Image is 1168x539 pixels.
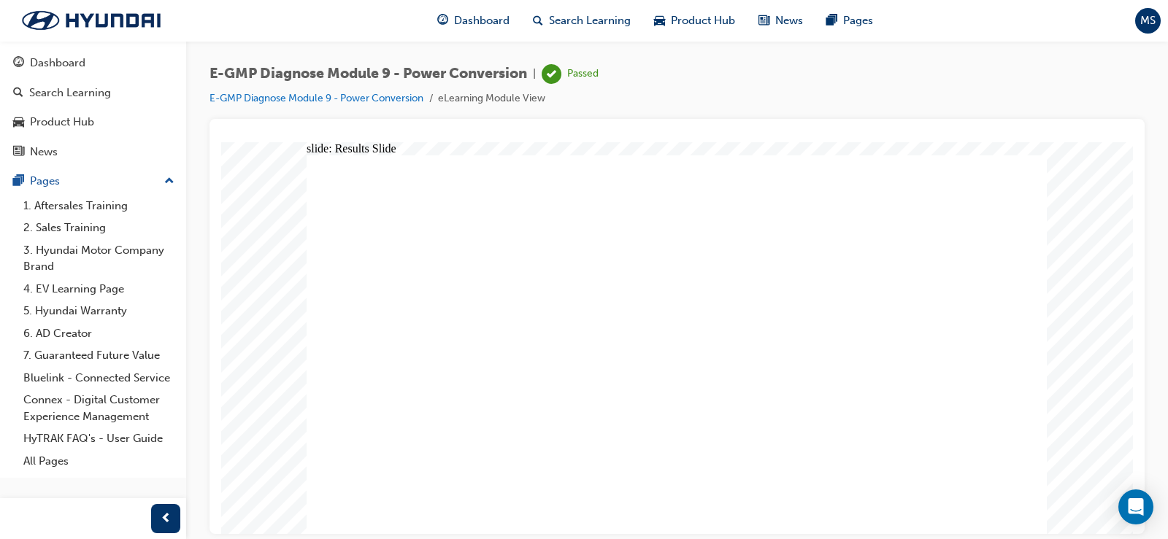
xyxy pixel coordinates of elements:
[521,6,642,36] a: search-iconSearch Learning
[6,47,180,168] button: DashboardSearch LearningProduct HubNews
[826,12,837,30] span: pages-icon
[6,109,180,136] a: Product Hub
[13,87,23,100] span: search-icon
[18,367,180,389] a: Bluelink - Connected Service
[30,173,60,190] div: Pages
[454,12,510,29] span: Dashboard
[210,92,423,104] a: E-GMP Diagnose Module 9 - Power Conversion
[30,55,85,71] div: Dashboard
[30,114,94,131] div: Product Hub
[18,195,180,217] a: 1. Aftersales Training
[13,57,24,70] span: guage-icon
[642,6,747,36] a: car-iconProduct Hub
[6,50,180,77] a: Dashboard
[549,12,631,29] span: Search Learning
[18,344,180,367] a: 7. Guaranteed Future Value
[13,146,24,159] span: news-icon
[438,90,545,107] li: eLearning Module View
[6,139,180,166] a: News
[13,116,24,129] span: car-icon
[18,278,180,300] a: 4. EV Learning Page
[6,80,180,106] a: Search Learning
[13,175,24,188] span: pages-icon
[18,239,180,278] a: 3. Hyundai Motor Company Brand
[775,12,803,29] span: News
[1140,12,1156,29] span: MS
[161,510,172,528] span: prev-icon
[426,6,521,36] a: guage-iconDashboard
[18,450,180,473] a: All Pages
[6,168,180,195] button: Pages
[437,12,448,30] span: guage-icon
[671,12,735,29] span: Product Hub
[18,389,180,427] a: Connex - Digital Customer Experience Management
[29,85,111,101] div: Search Learning
[843,12,873,29] span: Pages
[1135,8,1161,34] button: MS
[758,12,769,30] span: news-icon
[7,5,175,36] img: Trak
[18,427,180,450] a: HyTRAK FAQ's - User Guide
[567,67,599,81] div: Passed
[1118,489,1153,524] div: Open Intercom Messenger
[18,322,180,345] a: 6. AD Creator
[533,12,543,30] span: search-icon
[164,172,174,191] span: up-icon
[210,66,527,82] span: E-GMP Diagnose Module 9 - Power Conversion
[542,64,561,84] span: learningRecordVerb_PASS-icon
[18,300,180,322] a: 5. Hyundai Warranty
[30,144,58,160] div: News
[18,217,180,239] a: 2. Sales Training
[654,12,665,30] span: car-icon
[533,66,536,82] span: |
[815,6,885,36] a: pages-iconPages
[747,6,815,36] a: news-iconNews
